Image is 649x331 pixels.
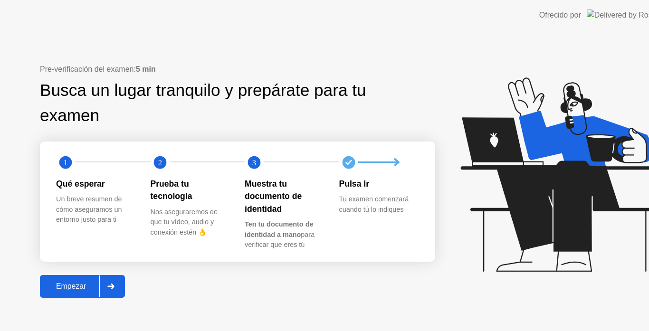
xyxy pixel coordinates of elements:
div: Pre-verificación del examen: [40,64,435,75]
div: Busca un lugar tranquilo y prepárate para tu examen [40,78,375,128]
div: Un breve resumen de cómo aseguramos un entorno justo para ti [56,194,135,225]
b: Ten tu documento de identidad a mano [245,220,313,238]
div: Tu examen comenzará cuando tú lo indiques [339,194,419,215]
div: Empezar [43,282,99,291]
text: 3 [252,158,256,167]
div: Prueba tu tecnología [151,178,230,203]
button: Empezar [40,275,125,298]
div: Ofrecido por [539,9,581,21]
div: Pulsa Ir [339,178,419,190]
div: para verificar que eres tú [245,219,324,250]
div: Nos aseguraremos de que tu vídeo, audio y conexión estén 👌 [151,207,230,238]
b: 5 min [136,65,156,73]
div: Qué esperar [56,178,135,190]
text: 2 [158,158,162,167]
text: 1 [64,158,67,167]
div: Muestra tu documento de identidad [245,178,324,215]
